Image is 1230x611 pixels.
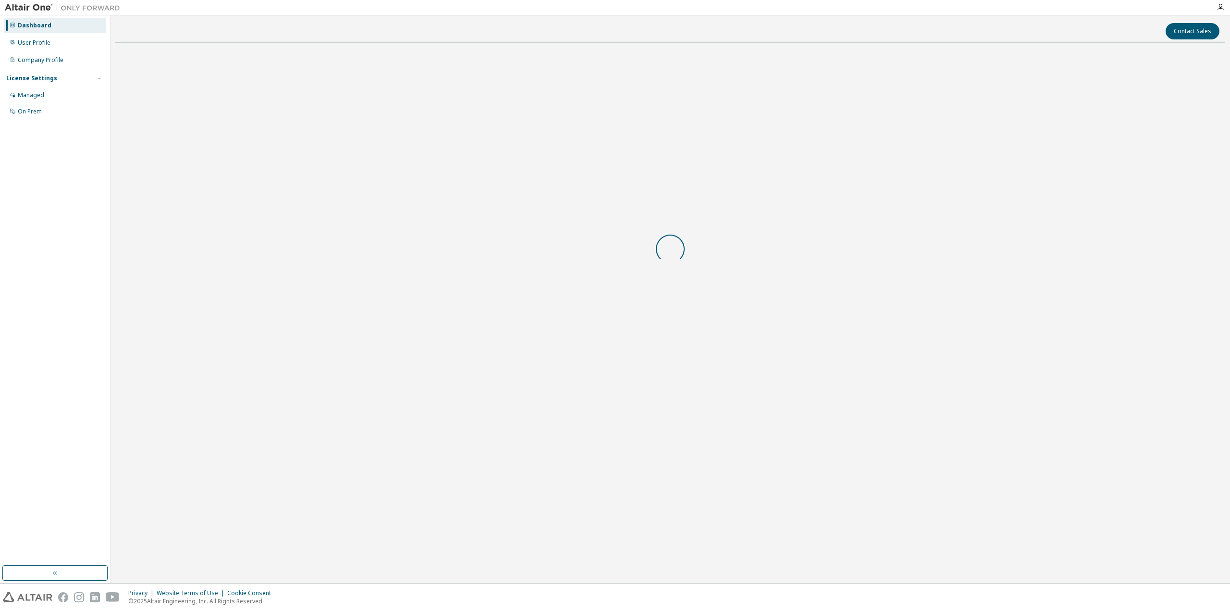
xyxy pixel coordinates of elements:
div: Privacy [128,589,157,597]
button: Contact Sales [1166,23,1219,39]
img: Altair One [5,3,125,12]
img: linkedin.svg [90,592,100,602]
div: On Prem [18,108,42,115]
div: User Profile [18,39,50,47]
div: Dashboard [18,22,51,29]
div: Company Profile [18,56,63,64]
div: License Settings [6,75,57,82]
div: Website Terms of Use [157,589,227,597]
div: Cookie Consent [227,589,277,597]
img: youtube.svg [106,592,120,602]
div: Managed [18,91,44,99]
img: instagram.svg [74,592,84,602]
p: © 2025 Altair Engineering, Inc. All Rights Reserved. [128,597,277,605]
img: facebook.svg [58,592,68,602]
img: altair_logo.svg [3,592,52,602]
